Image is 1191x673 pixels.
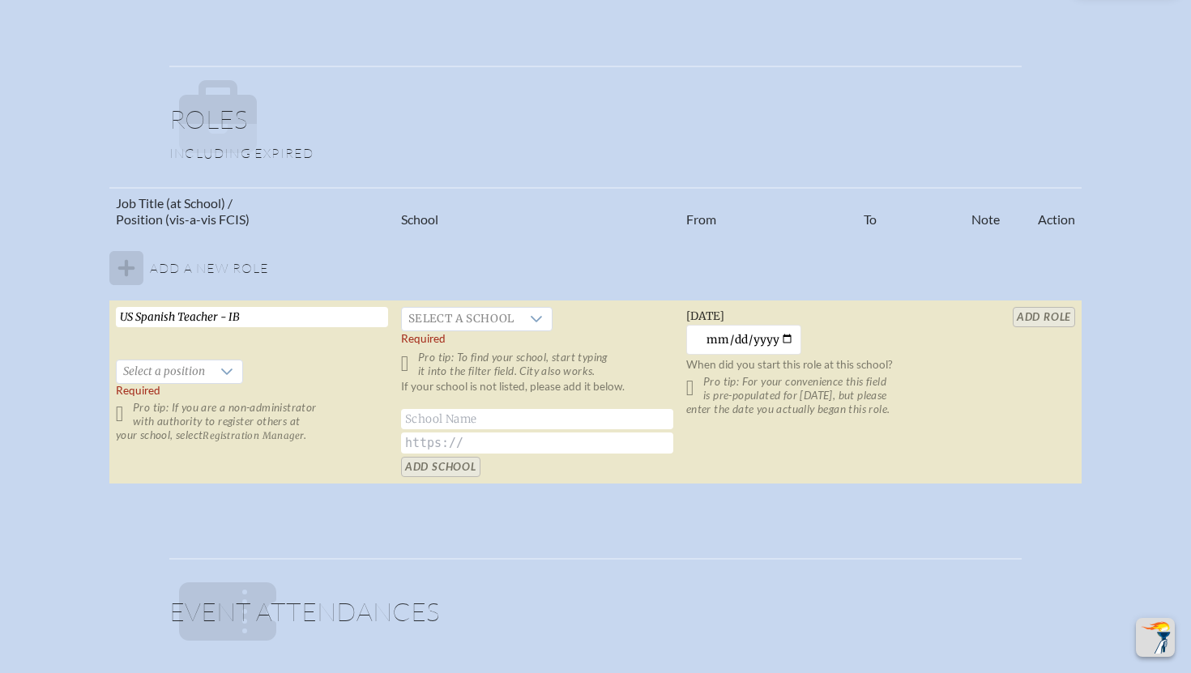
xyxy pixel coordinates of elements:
span: Select a position [117,360,211,383]
input: School Name [401,409,673,429]
th: From [680,188,857,235]
p: When did you start this role at this school? [686,358,958,372]
th: To [857,188,965,235]
input: Job Title, eg, Science Teacher, 5th Grade [116,307,388,327]
label: If your school is not listed, please add it below. [401,380,625,407]
h1: Event Attendances [169,598,1022,637]
span: Select a school [402,308,521,330]
th: Job Title (at School) / Position (vis-a-vis FCIS) [109,188,395,235]
span: [DATE] [686,309,724,323]
span: Registration Manager [203,430,304,441]
input: https:// [401,432,673,454]
span: Required [116,384,160,397]
th: Note [965,188,1006,235]
label: Required [401,332,446,346]
p: Pro tip: To find your school, start typing it into the filter field. City also works. [401,351,673,378]
button: Scroll Top [1136,618,1175,657]
p: Including expired [169,145,1022,161]
p: Pro tip: For your convenience this field is pre-populated for [DATE], but please enter the date y... [686,375,958,416]
th: School [395,188,680,235]
img: To the top [1139,621,1172,654]
th: Action [1006,188,1082,235]
h1: Roles [169,106,1022,145]
p: Pro tip: If you are a non-administrator with authority to register others at your school, select . [116,401,388,442]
